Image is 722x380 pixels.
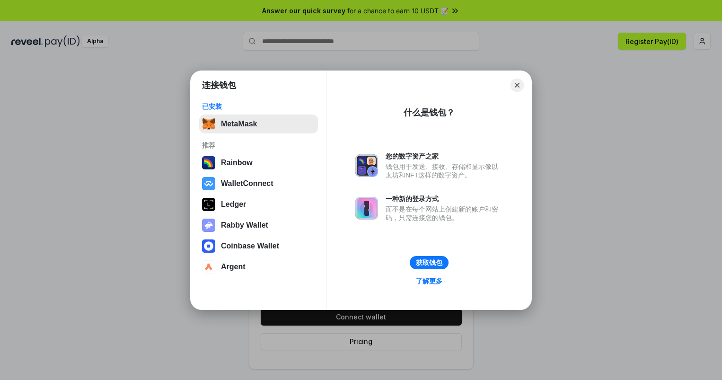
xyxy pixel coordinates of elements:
div: 了解更多 [416,277,442,285]
button: Close [511,79,524,92]
div: 已安装 [202,102,315,111]
button: Argent [199,257,318,276]
div: 一种新的登录方式 [386,194,503,203]
img: svg+xml,%3Csvg%20xmlns%3D%22http%3A%2F%2Fwww.w3.org%2F2000%2Fsvg%22%20fill%3D%22none%22%20viewBox... [202,219,215,232]
div: 推荐 [202,141,315,150]
button: Coinbase Wallet [199,237,318,256]
button: Rabby Wallet [199,216,318,235]
img: svg+xml,%3Csvg%20width%3D%2228%22%20height%3D%2228%22%20viewBox%3D%220%200%2028%2028%22%20fill%3D... [202,177,215,190]
img: svg+xml,%3Csvg%20width%3D%2228%22%20height%3D%2228%22%20viewBox%3D%220%200%2028%2028%22%20fill%3D... [202,260,215,274]
img: svg+xml,%3Csvg%20width%3D%2228%22%20height%3D%2228%22%20viewBox%3D%220%200%2028%2028%22%20fill%3D... [202,239,215,253]
div: Coinbase Wallet [221,242,279,250]
div: MetaMask [221,120,257,128]
button: MetaMask [199,115,318,133]
div: WalletConnect [221,179,273,188]
div: 什么是钱包？ [404,107,455,118]
button: WalletConnect [199,174,318,193]
h1: 连接钱包 [202,80,236,91]
div: 您的数字资产之家 [386,152,503,160]
div: 而不是在每个网站上创建新的账户和密码，只需连接您的钱包。 [386,205,503,222]
div: Rainbow [221,159,253,167]
img: svg+xml,%3Csvg%20fill%3D%22none%22%20height%3D%2233%22%20viewBox%3D%220%200%2035%2033%22%20width%... [202,117,215,131]
img: svg+xml,%3Csvg%20width%3D%22120%22%20height%3D%22120%22%20viewBox%3D%220%200%20120%20120%22%20fil... [202,156,215,169]
img: svg+xml,%3Csvg%20xmlns%3D%22http%3A%2F%2Fwww.w3.org%2F2000%2Fsvg%22%20fill%3D%22none%22%20viewBox... [355,154,378,177]
div: Rabby Wallet [221,221,268,230]
button: Ledger [199,195,318,214]
img: svg+xml,%3Csvg%20xmlns%3D%22http%3A%2F%2Fwww.w3.org%2F2000%2Fsvg%22%20fill%3D%22none%22%20viewBox... [355,197,378,220]
button: 获取钱包 [410,256,449,269]
div: 获取钱包 [416,258,442,267]
img: svg+xml,%3Csvg%20xmlns%3D%22http%3A%2F%2Fwww.w3.org%2F2000%2Fsvg%22%20width%3D%2228%22%20height%3... [202,198,215,211]
a: 了解更多 [410,275,448,287]
div: Argent [221,263,246,271]
div: Ledger [221,200,246,209]
div: 钱包用于发送、接收、存储和显示像以太坊和NFT这样的数字资产。 [386,162,503,179]
button: Rainbow [199,153,318,172]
